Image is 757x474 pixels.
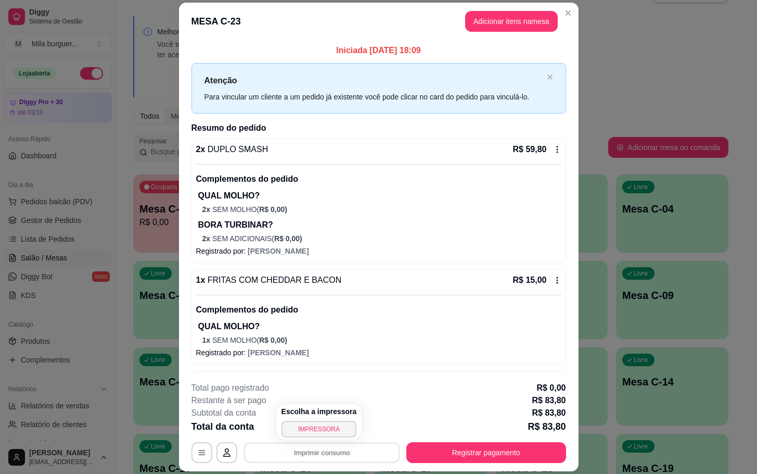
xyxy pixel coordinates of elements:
[281,421,357,438] button: IMPRESSORA
[547,74,553,81] button: close
[560,5,576,21] button: Close
[198,219,561,231] p: BORA TURBINAR?
[248,348,309,357] span: [PERSON_NAME]
[205,145,268,154] span: DUPLO SMASH
[204,91,543,103] div: Para vincular um cliente a um pedido já existente você pode clicar no card do pedido para vinculá...
[196,173,561,185] p: Complementos do pedido
[202,336,212,344] span: 1 x
[274,234,302,243] span: R$ 0,00 )
[536,382,566,394] p: R$ 0,00
[196,304,561,316] p: Complementos do pedido
[198,190,561,202] p: QUAL MOLHO?
[205,276,341,284] span: FRITAS COM CHEDDAR E BACON
[191,44,566,57] p: Iniciada [DATE] 18:09
[513,274,547,286] p: R$ 15,00
[259,336,287,344] span: R$ 0,00 )
[202,205,212,214] span: 2 x
[202,234,212,243] span: 2 x
[198,320,561,333] p: QUAL MOLHO?
[196,347,561,358] p: Registrado por:
[532,394,566,407] p: R$ 83,80
[248,247,309,255] span: [PERSON_NAME]
[191,122,566,134] h2: Resumo do pedido
[202,204,561,215] p: SEM MOLHO (
[191,407,256,419] p: Subtotal da conta
[243,443,400,463] button: Imprimir consumo
[191,382,269,394] p: Total pago registrado
[196,274,342,286] p: 1 x
[259,205,287,214] span: R$ 0,00 )
[528,419,566,434] p: R$ 83,80
[179,3,579,40] header: MESA C-23
[547,74,553,80] span: close
[513,143,547,156] p: R$ 59,80
[281,406,357,417] h4: Escolha a impressora
[406,442,566,463] button: Registrar pagamento
[202,335,561,345] p: SEM MOLHO (
[202,233,561,244] p: SEM ADICIONAIS (
[196,143,268,156] p: 2 x
[196,246,561,256] p: Registrado por:
[204,74,543,87] p: Atenção
[465,11,558,32] button: Adicionar itens namesa
[191,419,254,434] p: Total da conta
[532,407,566,419] p: R$ 83,80
[191,394,266,407] p: Restante à ser pago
